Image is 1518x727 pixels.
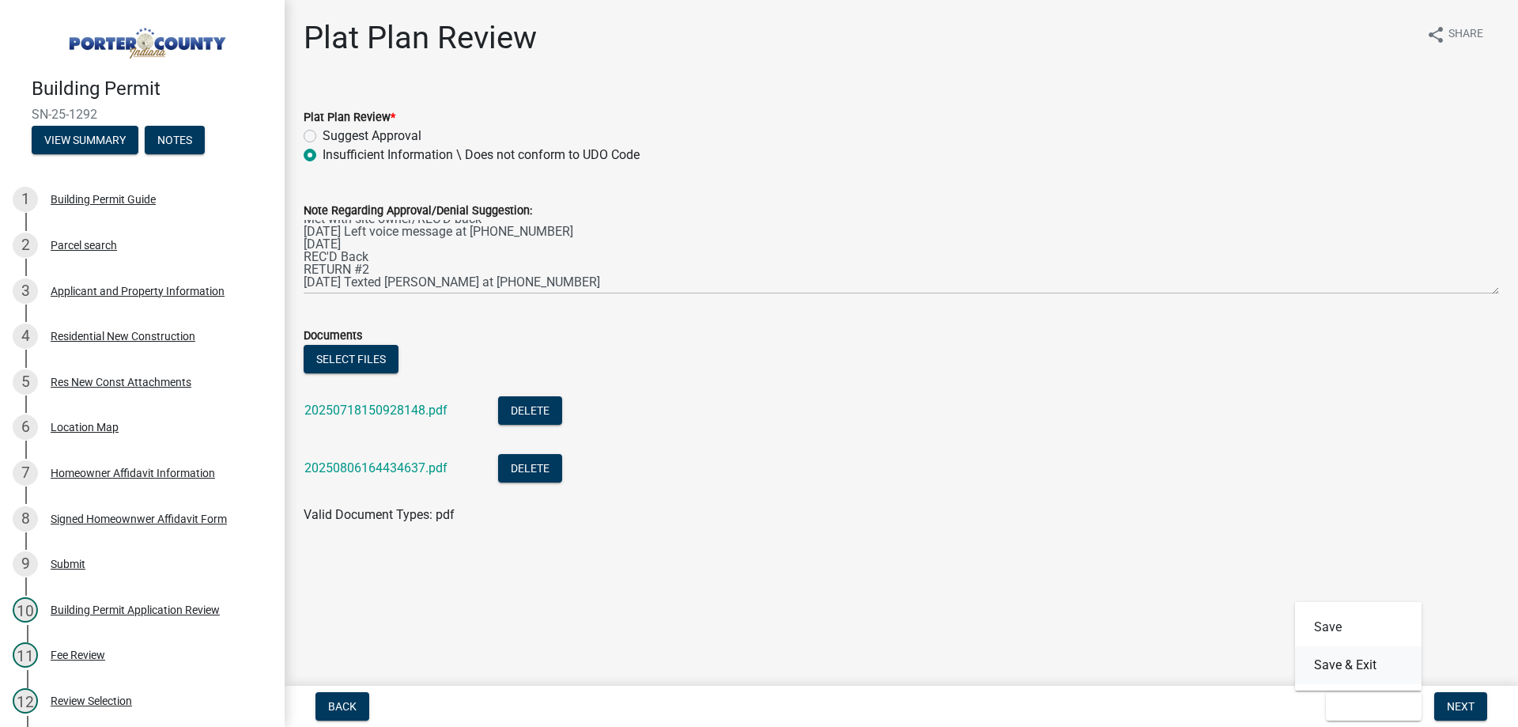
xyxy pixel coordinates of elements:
[315,692,369,721] button: Back
[498,454,562,483] button: Delete
[1339,700,1399,713] span: Save & Exit
[51,331,195,342] div: Residential New Construction
[1326,692,1422,721] button: Save & Exit
[13,278,38,304] div: 3
[1426,25,1445,44] i: share
[304,206,532,217] label: Note Regarding Approval/Denial Suggestion:
[13,187,38,212] div: 1
[1295,608,1422,646] button: Save
[328,700,357,713] span: Back
[51,194,156,205] div: Building Permit Guide
[498,404,562,419] wm-modal-confirm: Delete Document
[51,559,85,570] div: Submit
[51,377,191,388] div: Res New Const Attachments
[1447,700,1475,713] span: Next
[13,597,38,623] div: 10
[51,286,225,297] div: Applicant and Property Information
[304,345,398,373] button: Select files
[145,134,205,147] wm-modal-confirm: Notes
[32,126,138,154] button: View Summary
[32,78,272,100] h4: Building Permit
[51,468,215,479] div: Homeowner Affidavit Information
[32,134,138,147] wm-modal-confirm: Summary
[323,127,421,146] label: Suggest Approval
[32,17,259,61] img: Porter County, Indiana
[13,415,38,440] div: 6
[51,513,227,524] div: Signed Homeownwer Affidavit Form
[51,240,117,251] div: Parcel search
[13,324,38,349] div: 4
[304,112,395,123] label: Plat Plan Review
[32,107,253,122] span: SN-25-1292
[304,460,447,475] a: 20250806164434637.pdf
[13,460,38,486] div: 7
[13,688,38,714] div: 12
[304,403,447,418] a: 20250718150928148.pdf
[13,506,38,532] div: 8
[498,396,562,425] button: Delete
[51,695,132,706] div: Review Selection
[13,642,38,668] div: 11
[51,649,105,661] div: Fee Review
[304,507,455,522] span: Valid Document Types: pdf
[304,331,362,342] label: Documents
[51,422,119,433] div: Location Map
[1295,646,1422,684] button: Save & Exit
[304,19,537,57] h1: Plat Plan Review
[323,146,640,165] label: Insufficient Information \ Does not conform to UDO Code
[1448,25,1483,44] span: Share
[1414,19,1496,50] button: shareShare
[13,233,38,258] div: 2
[498,462,562,477] wm-modal-confirm: Delete Document
[1434,692,1487,721] button: Next
[1295,602,1422,691] div: Save & Exit
[145,126,205,154] button: Notes
[13,551,38,577] div: 9
[51,604,220,615] div: Building Permit Application Review
[13,369,38,395] div: 5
